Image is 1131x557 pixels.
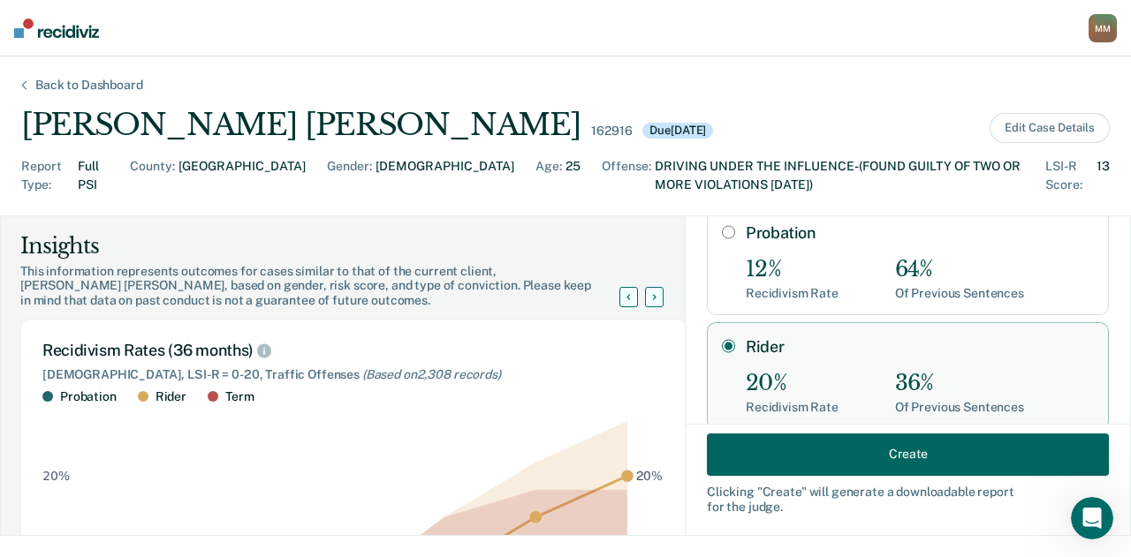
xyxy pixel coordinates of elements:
label: Rider [746,337,1094,357]
div: Full PSI [78,157,109,194]
div: 20% [746,371,839,396]
div: Probation [60,389,117,404]
div: Due [DATE] [642,123,713,139]
div: Back to Dashboard [14,78,164,93]
div: Of Previous Sentences [895,400,1024,415]
div: Gender : [327,157,372,194]
button: MM [1089,14,1117,42]
div: Insights [20,232,641,260]
div: Rider [156,389,186,404]
div: Report Type : [21,157,74,194]
div: LSI-R Score : [1045,157,1093,194]
div: 36% [895,371,1024,396]
img: Recidiviz [14,19,99,38]
iframe: Intercom live chat [1071,497,1113,539]
div: M M [1089,14,1117,42]
div: Recidivism Rate [746,400,839,415]
div: [GEOGRAPHIC_DATA] [178,157,306,194]
div: 13 [1097,157,1110,194]
div: Term [225,389,254,404]
div: 25 [565,157,581,194]
div: This information represents outcomes for cases similar to that of the current client, [PERSON_NAM... [20,264,641,308]
div: Age : [535,157,562,194]
div: Offense : [602,157,651,194]
text: 20% [636,469,663,483]
div: Recidivism Rates (36 months) [42,341,664,360]
div: Clicking " Create " will generate a downloadable report for the judge. [707,484,1109,514]
button: Create [707,433,1109,475]
span: (Based on 2,308 records ) [362,367,501,381]
div: County : [130,157,175,194]
div: [DEMOGRAPHIC_DATA] [376,157,514,194]
div: 162916 [591,124,632,139]
text: 20% [42,469,70,483]
div: 64% [895,257,1024,282]
div: [PERSON_NAME] [PERSON_NAME] [21,107,581,143]
div: Recidivism Rate [746,286,839,301]
div: DRIVING UNDER THE INFLUENCE-(FOUND GUILTY OF TWO OR MORE VIOLATIONS [DATE]) [655,157,1024,194]
div: 12% [746,257,839,282]
button: Edit Case Details [990,113,1110,143]
div: Of Previous Sentences [895,286,1024,301]
div: [DEMOGRAPHIC_DATA], LSI-R = 0-20, Traffic Offenses [42,367,664,382]
label: Probation [746,223,1094,243]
